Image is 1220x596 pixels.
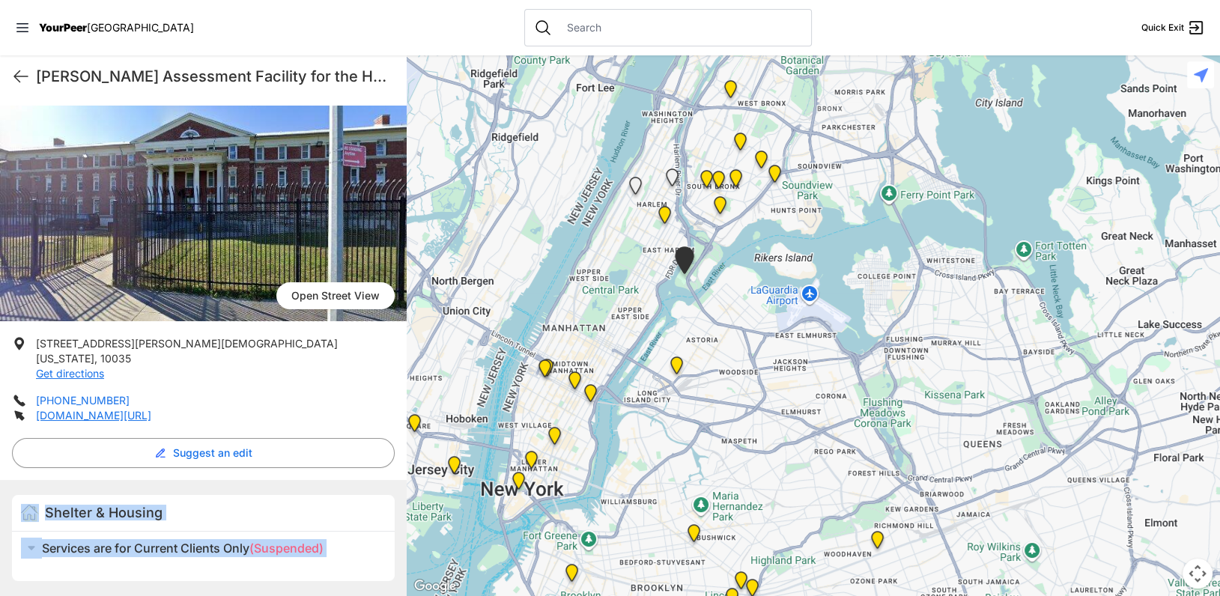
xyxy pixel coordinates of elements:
[558,20,802,35] input: Search
[649,200,680,236] div: Bailey House, Inc.
[575,378,606,414] div: 30th Street Intake Center for Men
[39,21,87,34] span: YourPeer
[36,352,94,365] span: [US_STATE]
[410,577,460,596] a: Open this area in Google Maps (opens a new window)
[661,350,692,386] div: Queens - Main Office
[36,337,338,350] span: [STREET_ADDRESS][PERSON_NAME][DEMOGRAPHIC_DATA]
[87,21,194,34] span: [GEOGRAPHIC_DATA]
[725,127,756,162] div: Franklin Women's Shelter and Intake
[666,240,703,286] div: Keener Men's Shelter
[532,353,562,389] div: Antonio Olivieri Drop-in Center
[172,446,252,460] span: Suggest an edit
[703,165,734,201] div: The Bronx Pride Center
[45,505,163,520] span: Shelter & Housing
[36,66,395,87] h1: [PERSON_NAME] Assessment Facility for the Homeless
[862,525,893,561] div: Adult Drop-in Center
[1141,22,1184,34] span: Quick Exit
[746,145,777,180] div: Bronx
[12,438,395,468] button: Suggest an edit
[42,541,249,556] span: Services are for Current Clients Only
[36,367,104,380] a: Get directions
[503,466,534,502] div: Main Office
[249,541,324,556] span: (Suspended)
[36,394,130,407] a: [PHONE_NUMBER]
[276,282,395,309] span: Open Street View
[399,408,430,444] div: Main Location
[720,163,751,199] div: Hunts Point Multi-Service Center
[559,365,590,401] div: Mainchance Adult Drop-in Center
[529,353,560,389] div: ServiceLine
[39,23,194,32] a: YourPeer[GEOGRAPHIC_DATA]
[36,409,151,422] a: [DOMAIN_NAME][URL]
[1183,559,1213,589] button: Map camera controls
[94,352,97,365] span: ,
[539,421,570,457] div: Third Street Men's Shelter and Clinic
[516,445,547,481] div: Tribeca Campus/New York City Rescue Mission
[1141,19,1205,37] a: Quick Exit
[410,577,460,596] img: Google
[620,171,651,207] div: Queen of Peace Single Female-Identified Adult Shelter
[715,74,746,110] div: Bronx Recovery Support Center
[657,162,688,198] div: Upper West Side, Closed
[759,159,790,195] div: Living Room 24-Hour Drop-In Center
[100,352,131,365] span: 10035
[691,164,722,200] div: Queen of Peace Single Male-Identified Adult Shelter
[439,450,470,486] div: St Joseph's and St Mary's Home
[679,518,709,554] div: Headquarters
